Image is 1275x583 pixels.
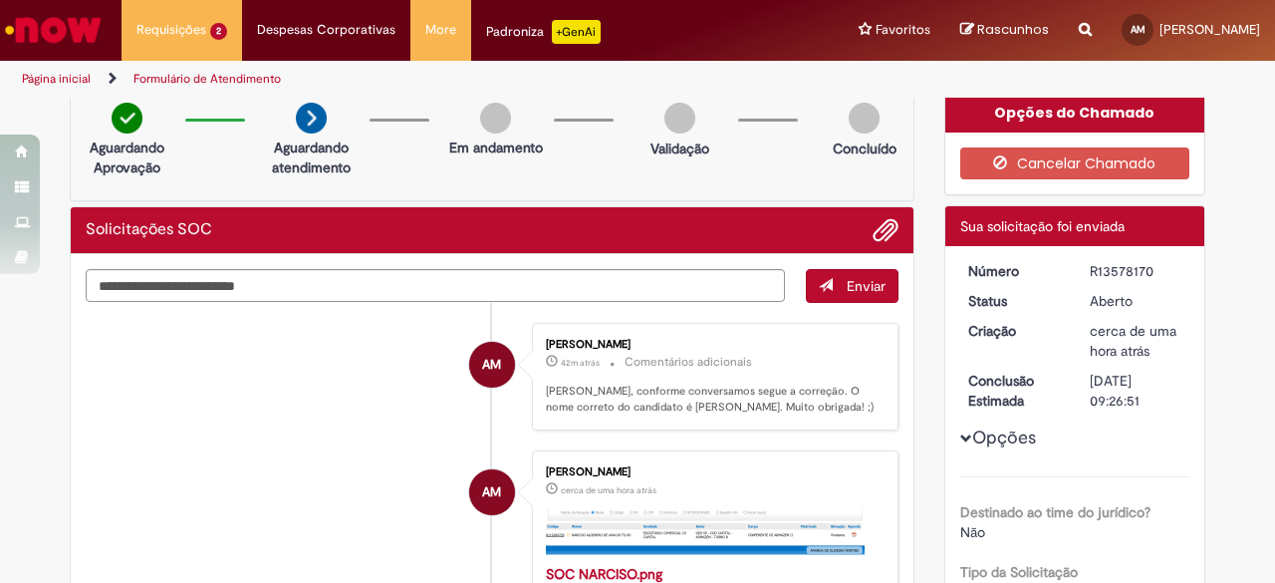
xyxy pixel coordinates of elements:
[1159,21,1260,38] span: [PERSON_NAME]
[561,357,600,369] time: 29/09/2025 16:31:46
[257,20,395,40] span: Despesas Corporativas
[1090,322,1176,360] time: 29/09/2025 16:26:48
[561,357,600,369] span: 42m atrás
[833,139,896,158] p: Concluído
[625,354,752,371] small: Comentários adicionais
[561,484,656,496] span: cerca de uma hora atrás
[546,466,878,478] div: [PERSON_NAME]
[469,469,515,515] div: Amanda Martins
[650,139,709,158] p: Validação
[960,147,1190,179] button: Cancelar Chamado
[849,103,880,134] img: img-circle-grey.png
[296,103,327,134] img: arrow-next.png
[664,103,695,134] img: img-circle-grey.png
[561,484,656,496] time: 29/09/2025 16:26:10
[847,277,886,295] span: Enviar
[960,217,1125,235] span: Sua solicitação foi enviada
[210,23,227,40] span: 2
[806,269,898,303] button: Enviar
[876,20,930,40] span: Favoritos
[263,138,360,177] p: Aguardando atendimento
[486,20,601,44] div: Padroniza
[1131,23,1146,36] span: AM
[873,217,898,243] button: Adicionar anexos
[546,339,878,351] div: [PERSON_NAME]
[977,20,1049,39] span: Rascunhos
[86,221,212,239] h2: Solicitações SOC Histórico de tíquete
[960,563,1078,581] b: Tipo da Solicitação
[945,93,1205,133] div: Opções do Chamado
[552,20,601,44] p: +GenAi
[112,103,142,134] img: check-circle-green.png
[79,138,175,177] p: Aguardando Aprovação
[449,138,543,157] p: Em andamento
[546,565,662,583] a: SOC NARCISO.png
[22,71,91,87] a: Página inicial
[1090,291,1182,311] div: Aberto
[1090,371,1182,411] div: [DATE] 09:26:51
[960,503,1150,521] b: Destinado ao time do jurídico?
[425,20,456,40] span: More
[136,20,206,40] span: Requisições
[482,341,501,389] span: AM
[2,10,105,50] img: ServiceNow
[953,291,1076,311] dt: Status
[960,523,985,541] span: Não
[86,269,785,302] textarea: Digite sua mensagem aqui...
[953,321,1076,341] dt: Criação
[546,384,878,415] p: [PERSON_NAME], conforme conversamos segue a correção. O nome correto do candidato é [PERSON_NAME]...
[953,371,1076,411] dt: Conclusão Estimada
[1090,261,1182,281] div: R13578170
[469,342,515,388] div: Amanda Martins
[133,71,281,87] a: Formulário de Atendimento
[1090,322,1176,360] span: cerca de uma hora atrás
[480,103,511,134] img: img-circle-grey.png
[482,468,501,516] span: AM
[960,21,1049,40] a: Rascunhos
[15,61,835,98] ul: Trilhas de página
[953,261,1076,281] dt: Número
[1090,321,1182,361] div: 29/09/2025 16:26:48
